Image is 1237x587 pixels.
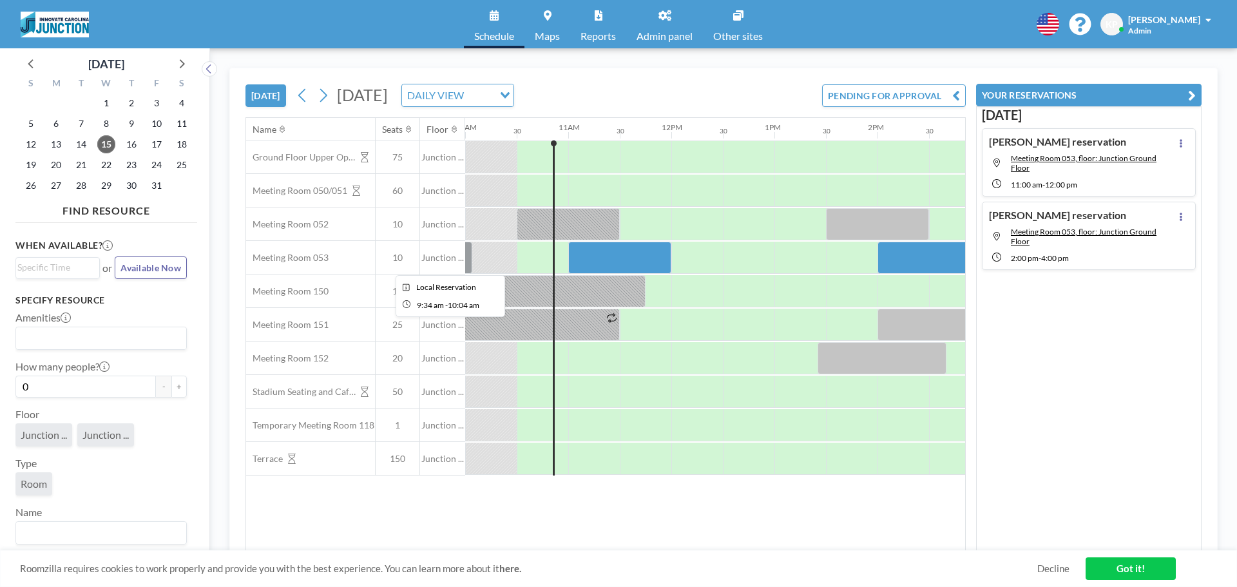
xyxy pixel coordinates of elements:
[420,453,465,465] span: Junction ...
[69,76,94,93] div: T
[122,115,140,133] span: Thursday, October 9, 2025
[420,185,465,197] span: Junction ...
[474,31,514,41] span: Schedule
[1041,253,1069,263] span: 4:00 PM
[17,524,179,541] input: Search for option
[420,352,465,364] span: Junction ...
[720,127,727,135] div: 30
[1011,180,1042,189] span: 11:00 AM
[15,311,71,324] label: Amenities
[926,127,934,135] div: 30
[376,285,419,297] span: 10
[420,319,465,331] span: Junction ...
[376,252,419,264] span: 10
[246,419,374,431] span: Temporary Meeting Room 118
[22,177,40,195] span: Sunday, October 26, 2025
[976,84,1202,106] button: YOUR RESERVATIONS
[246,285,329,297] span: Meeting Room 150
[246,453,283,465] span: Terrace
[115,256,187,279] button: Available Now
[15,506,42,519] label: Name
[420,151,465,163] span: Junction ...
[253,124,276,135] div: Name
[47,115,65,133] span: Monday, October 6, 2025
[15,360,110,373] label: How many people?
[376,419,419,431] span: 1
[376,151,419,163] span: 75
[982,107,1196,123] h3: [DATE]
[102,262,112,274] span: or
[173,115,191,133] span: Saturday, October 11, 2025
[156,376,171,398] button: -
[337,85,388,104] span: [DATE]
[173,156,191,174] span: Saturday, October 25, 2025
[713,31,763,41] span: Other sites
[1039,253,1041,263] span: -
[148,156,166,174] span: Friday, October 24, 2025
[420,252,465,264] span: Junction ...
[148,115,166,133] span: Friday, October 10, 2025
[173,94,191,112] span: Saturday, October 4, 2025
[72,156,90,174] span: Tuesday, October 21, 2025
[44,76,69,93] div: M
[382,124,403,135] div: Seats
[72,177,90,195] span: Tuesday, October 28, 2025
[559,122,580,132] div: 11AM
[97,135,115,153] span: Wednesday, October 15, 2025
[47,135,65,153] span: Monday, October 13, 2025
[765,122,781,132] div: 1PM
[17,260,92,274] input: Search for option
[246,386,356,398] span: Stadium Seating and Cafe area
[1011,153,1156,173] span: Meeting Room 053, floor: Junction Ground Floor
[120,262,181,273] span: Available Now
[455,122,477,132] div: 10AM
[1045,180,1077,189] span: 12:00 PM
[448,300,479,310] span: 10:04 AM
[468,87,492,104] input: Search for option
[20,563,1037,575] span: Roomzilla requires cookies to work properly and provide you with the best experience. You can lea...
[246,319,329,331] span: Meeting Room 151
[72,115,90,133] span: Tuesday, October 7, 2025
[22,115,40,133] span: Sunday, October 5, 2025
[171,376,187,398] button: +
[72,135,90,153] span: Tuesday, October 14, 2025
[122,94,140,112] span: Thursday, October 2, 2025
[535,31,560,41] span: Maps
[822,84,966,107] button: PENDING FOR APPROVAL
[499,563,521,574] a: here.
[94,76,119,93] div: W
[246,185,347,197] span: Meeting Room 050/051
[1106,19,1118,30] span: KP
[246,151,356,163] span: Ground Floor Upper Open Area
[15,199,197,217] h4: FIND RESOURCE
[97,156,115,174] span: Wednesday, October 22, 2025
[416,282,476,292] span: Local Reservation
[16,258,99,277] div: Search for option
[122,156,140,174] span: Thursday, October 23, 2025
[1128,14,1200,25] span: [PERSON_NAME]
[376,319,419,331] span: 25
[169,76,194,93] div: S
[47,177,65,195] span: Monday, October 27, 2025
[420,386,465,398] span: Junction ...
[15,457,37,470] label: Type
[15,408,39,421] label: Floor
[119,76,144,93] div: T
[19,76,44,93] div: S
[16,327,186,349] div: Search for option
[246,252,329,264] span: Meeting Room 053
[376,386,419,398] span: 50
[989,209,1126,222] h4: [PERSON_NAME] reservation
[823,127,830,135] div: 30
[617,127,624,135] div: 30
[22,135,40,153] span: Sunday, October 12, 2025
[427,124,448,135] div: Floor
[122,135,140,153] span: Thursday, October 16, 2025
[376,218,419,230] span: 10
[1037,563,1069,575] a: Decline
[122,177,140,195] span: Thursday, October 30, 2025
[1011,253,1039,263] span: 2:00 PM
[1042,180,1045,189] span: -
[148,177,166,195] span: Friday, October 31, 2025
[173,135,191,153] span: Saturday, October 18, 2025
